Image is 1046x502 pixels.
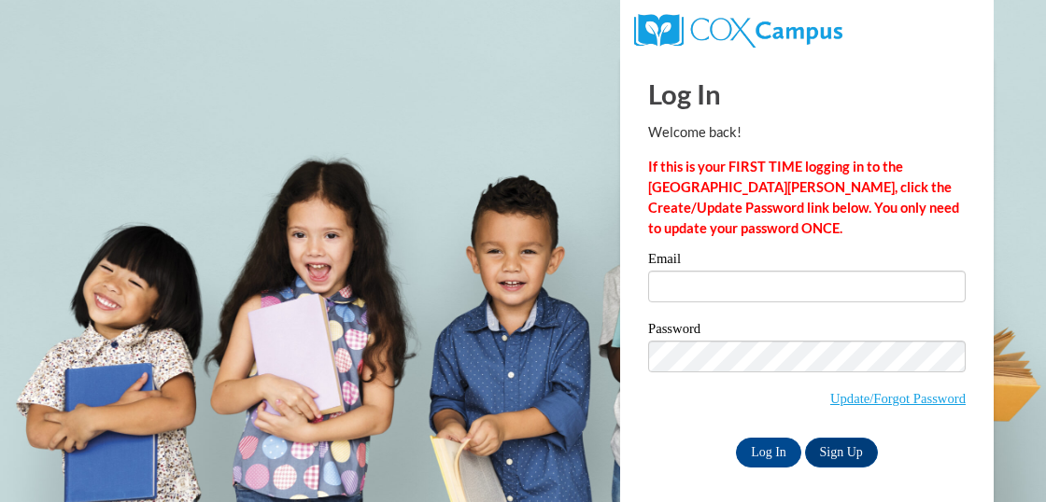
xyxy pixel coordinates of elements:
label: Password [648,322,966,341]
img: COX Campus [634,14,842,48]
h1: Log In [648,75,966,113]
a: Sign Up [805,438,878,467]
strong: If this is your FIRST TIME logging in to the [GEOGRAPHIC_DATA][PERSON_NAME], click the Create/Upd... [648,159,959,236]
label: Email [648,252,966,271]
a: Update/Forgot Password [830,391,966,406]
input: Log In [736,438,801,467]
p: Welcome back! [648,122,966,143]
a: COX Campus [634,21,842,37]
